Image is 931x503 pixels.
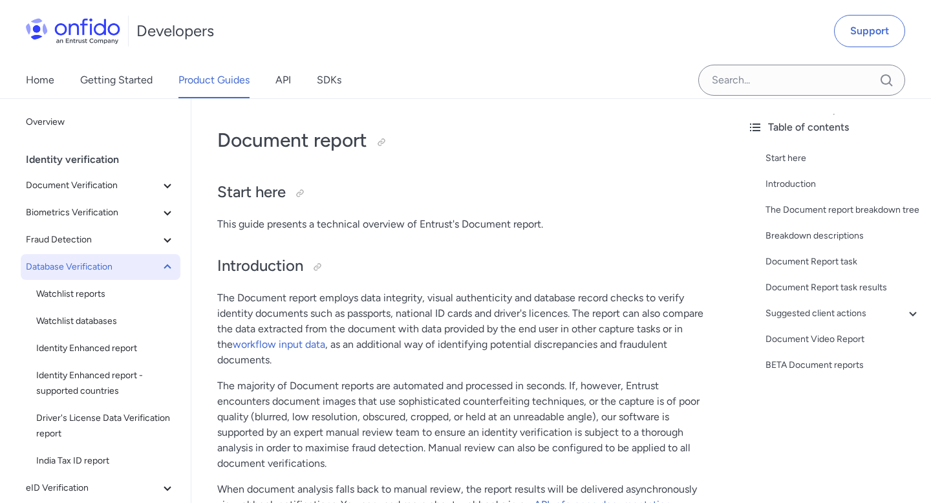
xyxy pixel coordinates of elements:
a: Document Report task results [765,280,921,295]
a: BETA Document reports [765,358,921,373]
a: Document Report task [765,254,921,270]
a: Watchlist databases [31,308,180,334]
a: Product Guides [178,62,250,98]
a: Identity Enhanced report [31,336,180,361]
a: Document Video Report [765,332,921,347]
a: SDKs [317,62,341,98]
a: Driver's License Data Verification report [31,405,180,447]
span: Identity Enhanced report [36,341,175,356]
a: Home [26,62,54,98]
span: Watchlist reports [36,286,175,302]
button: eID Verification [21,475,180,501]
span: Biometrics Verification [26,205,160,220]
button: Document Verification [21,173,180,198]
h2: Introduction [217,255,711,277]
a: workflow input data [233,338,325,350]
p: This guide presents a technical overview of Entrust's Document report. [217,217,711,232]
a: Watchlist reports [31,281,180,307]
a: Overview [21,109,180,135]
span: India Tax ID report [36,453,175,469]
span: Identity Enhanced report - supported countries [36,368,175,399]
p: The Document report employs data integrity, visual authenticity and database record checks to ver... [217,290,711,368]
a: The Document report breakdown tree [765,202,921,218]
a: Support [834,15,905,47]
a: India Tax ID report [31,448,180,474]
div: Identity verification [26,147,186,173]
button: Database Verification [21,254,180,280]
span: Watchlist databases [36,314,175,329]
a: Introduction [765,177,921,192]
span: Fraud Detection [26,232,160,248]
h1: Document report [217,127,711,153]
span: Overview [26,114,175,130]
span: Document Verification [26,178,160,193]
span: Driver's License Data Verification report [36,411,175,442]
button: Fraud Detection [21,227,180,253]
input: Onfido search input field [698,65,905,96]
a: Breakdown descriptions [765,228,921,244]
a: Start here [765,151,921,166]
img: Onfido Logo [26,18,120,44]
span: eID Verification [26,480,160,496]
span: Database Verification [26,259,160,275]
h1: Developers [136,21,214,41]
a: API [275,62,291,98]
p: The majority of Document reports are automated and processed in seconds. If, however, Entrust enc... [217,378,711,471]
a: Getting Started [80,62,153,98]
div: Table of contents [747,120,921,135]
a: Identity Enhanced report - supported countries [31,363,180,404]
button: Biometrics Verification [21,200,180,226]
h2: Start here [217,182,711,204]
a: Suggested client actions [765,306,921,321]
